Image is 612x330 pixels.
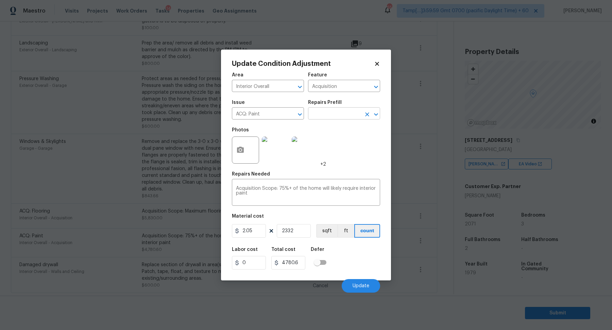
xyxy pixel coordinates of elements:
[362,110,372,119] button: Clear
[320,161,326,168] span: +2
[271,247,295,252] h5: Total cost
[316,224,337,238] button: sqft
[354,224,380,238] button: count
[337,224,354,238] button: ft
[308,73,327,77] h5: Feature
[295,82,305,92] button: Open
[371,110,381,119] button: Open
[313,283,328,289] span: Cancel
[232,100,245,105] h5: Issue
[232,214,264,219] h5: Material cost
[308,100,342,105] h5: Repairs Prefill
[371,82,381,92] button: Open
[232,247,258,252] h5: Labor cost
[353,283,369,289] span: Update
[295,110,305,119] button: Open
[232,60,374,67] h2: Update Condition Adjustment
[302,279,339,293] button: Cancel
[236,186,376,200] textarea: Acquisition Scope: 75%+ of the home will likely require interior paint
[232,128,249,132] h5: Photos
[342,279,380,293] button: Update
[232,172,270,177] h5: Repairs Needed
[232,73,243,77] h5: Area
[311,247,324,252] h5: Defer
